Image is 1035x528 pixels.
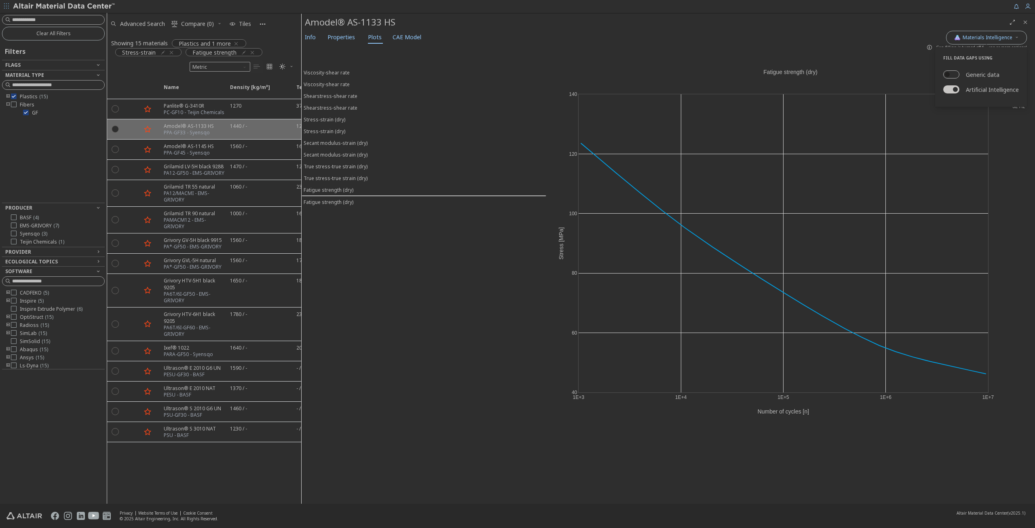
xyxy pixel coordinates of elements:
button: AI CopilotMaterials Intelligence [946,31,1027,45]
div: PC-GF10 - Teijin Chemicals [164,109,224,116]
i: toogle group [5,363,11,369]
div: Viscosity-shear rate [304,69,350,76]
button: Turn it on to fill in missing data and make more CAE cards available! [923,41,936,54]
i: toogle group [5,354,11,361]
button: Favorite [141,318,154,331]
span: Plastics [20,93,48,100]
button: Viscosity-shear rate [302,67,546,78]
span: Expand [123,84,141,98]
i:  [253,64,260,70]
div: Ultrason® E 2010 NAT [164,385,215,392]
div: Fatigue strength (dry) [304,199,353,206]
div: 1230 / - [230,425,247,432]
span: ( 6 ) [77,305,82,312]
span: Altair Material Data Center [957,510,1008,516]
div: 1590 / - [230,365,247,371]
button: Producer [2,203,105,213]
div: Unit System [190,62,250,72]
span: ( 15 ) [42,338,50,345]
span: Syensqo [20,231,47,237]
button: Provider [2,247,105,257]
span: Clear All Filters [36,30,71,37]
i: toogle group [5,93,11,100]
div: Ultrason® S 2010 G6 UN [164,405,221,412]
span: ( 15 ) [38,330,47,337]
div: PA6T/6I-GF60 - EMS-GRIVORY [164,324,225,337]
span: Abaqus [20,346,48,353]
button: Favorite [141,123,154,136]
label: Generic data [966,69,999,81]
span: Favorite [141,84,159,98]
span: Plots [368,31,382,44]
button: Favorite [141,284,154,297]
span: ( 15 ) [40,346,48,353]
i: toogle group [5,346,11,353]
div: Grilamid TR 55 natural [164,183,225,190]
div: 1560 / - [230,237,247,244]
span: Radioss [20,322,49,329]
button: Software [2,267,105,276]
div: Ultrason® S 3010 NAT [164,425,216,432]
div: PESU-GF30 - BASF [164,371,221,378]
img: Altair Material Data Center [13,2,116,11]
button: Favorite [141,385,154,398]
button: Table View [250,60,263,73]
span: ( 5 ) [38,297,44,304]
button: Tile View [263,60,276,73]
span: Name [159,84,225,98]
span: Tensile modulus [MPa] [296,84,354,98]
span: Ecological Topics [5,258,58,265]
div: 1000 / - [230,210,247,217]
div: Ixef® 1022 [164,344,213,351]
button: Favorite [141,426,154,439]
div: 16000 / - [296,143,316,150]
div: PPA-GF33 - Syensqo [164,129,214,136]
div: 1780 / - [230,311,247,318]
span: Material Type [5,72,44,78]
i:  [171,21,178,27]
button: Close [1019,16,1032,29]
span: SimLab [20,330,47,337]
div: PSU - BASF [164,432,216,439]
span: Stress-strain [122,49,156,56]
div: PA*-GF50 - EMS-GRIVORY [164,244,222,250]
div: Filters [2,40,30,60]
div: 3700 [296,102,308,109]
a: Cookie Consent [183,510,213,516]
span: Ansys [20,354,44,361]
span: ( 15 ) [36,354,44,361]
span: Producer [5,204,32,211]
div: PA12/MACMI - EMS-GRIVORY [164,190,225,203]
div: 1640 / - [230,344,247,351]
div: 1440 / - [230,123,247,129]
div: 18000 / 17500 [296,277,329,284]
button: Flags [2,60,105,70]
div: 1370 / - [230,385,247,392]
span: CADFEKO [20,290,49,296]
button: Favorite [141,214,154,227]
span: ( 15 ) [40,362,49,369]
span: Gap filling is turned off for one or more options! [936,45,1027,50]
i: toogle group [5,290,11,296]
span: GF [32,110,38,116]
div: Fatigue strength (dry) [304,187,353,193]
div: PARA-GF50 - Syensqo [164,351,213,358]
button: True stress-true strain (dry) [302,161,546,172]
div: 2300 / 2200 [296,183,323,190]
div: © 2025 Altair Engineering, Inc. All Rights Reserved. [120,516,218,522]
span: Density [kg/m³] [230,84,270,98]
span: Inspire [20,298,44,304]
button: Secant modulus-strain (dry) [302,137,546,149]
div: Grivory GVL-5H natural [164,257,222,264]
div: Grivory HTV-5H1 black 9205 [164,277,225,291]
div: Shearstress-shear rate [304,104,357,111]
span: ( 7 ) [53,222,59,229]
div: Stress-strain (dry) [304,128,345,135]
span: Teijin Chemicals [20,239,64,245]
i:  [266,64,273,70]
span: Inspire Extrude Polymer [20,306,82,312]
div: Amodel® AS-1133 HS [305,16,1006,29]
div: Shearstress-shear rate [304,93,357,100]
button: Shearstress-shear rate [302,90,546,102]
div: 23000 / 22500 [296,311,329,318]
